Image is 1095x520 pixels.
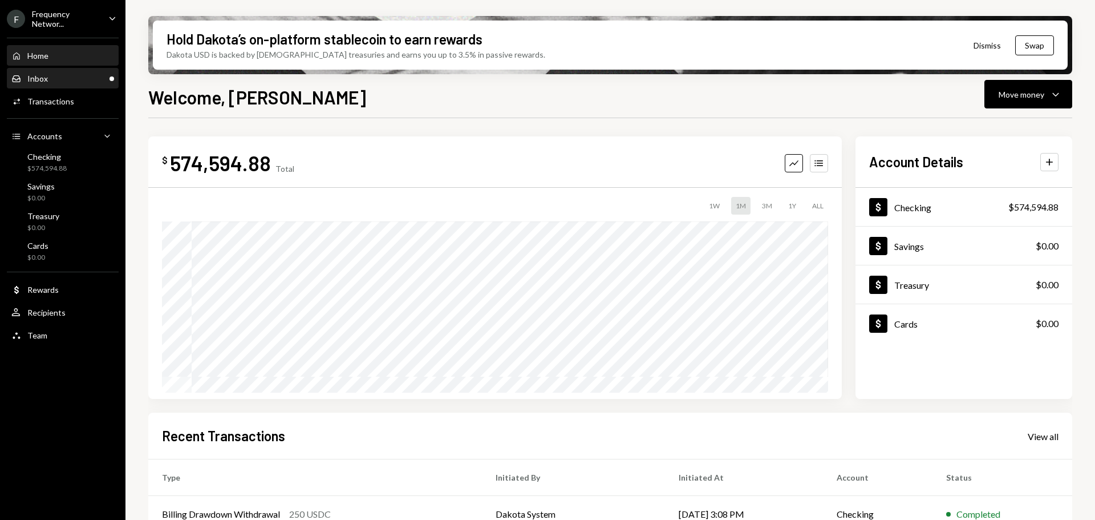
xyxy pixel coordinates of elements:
button: Swap [1015,35,1054,55]
a: Cards$0.00 [855,304,1072,342]
a: Treasury$0.00 [855,265,1072,304]
a: Accounts [7,126,119,146]
th: Initiated By [482,459,665,496]
div: Checking [894,202,931,213]
th: Status [932,459,1072,496]
div: 1Y [784,197,801,215]
h2: Recent Transactions [162,426,285,445]
div: Checking [27,152,67,162]
div: 1W [704,197,724,215]
div: $574,594.88 [1008,200,1058,214]
div: 3M [757,197,777,215]
th: Type [148,459,482,496]
a: Checking$574,594.88 [855,188,1072,226]
a: Transactions [7,91,119,111]
div: Frequency Networ... [32,9,99,29]
a: View all [1028,430,1058,442]
div: ALL [808,197,828,215]
div: Home [27,51,48,61]
div: Accounts [27,131,62,141]
div: $0.00 [27,194,55,203]
div: Team [27,330,47,340]
div: $0.00 [27,223,59,233]
div: $0.00 [1036,317,1058,330]
div: $0.00 [1036,239,1058,253]
div: $ [162,155,168,166]
a: Treasury$0.00 [7,208,119,235]
div: Dakota USD is backed by [DEMOGRAPHIC_DATA] treasuries and earns you up to 3.5% in passive rewards. [167,49,545,61]
div: Rewards [27,285,59,295]
a: Rewards [7,279,119,300]
div: 574,594.88 [170,150,271,176]
div: Treasury [894,280,929,291]
a: Checking$574,594.88 [7,148,119,176]
a: Team [7,325,119,345]
div: $0.00 [27,253,48,263]
div: Hold Dakota’s on-platform stablecoin to earn rewards [167,30,482,49]
div: Total [275,164,294,174]
div: View all [1028,431,1058,442]
button: Move money [984,80,1072,108]
div: F [7,10,25,28]
div: Savings [894,241,924,252]
a: Inbox [7,68,119,88]
a: Cards$0.00 [7,237,119,265]
div: $0.00 [1036,278,1058,292]
a: Savings$0.00 [7,178,119,205]
h2: Account Details [869,152,963,171]
th: Initiated At [665,459,823,496]
div: 1M [731,197,751,215]
div: $574,594.88 [27,164,67,174]
th: Account [823,459,932,496]
a: Home [7,45,119,66]
button: Dismiss [959,32,1015,59]
a: Recipients [7,302,119,323]
h1: Welcome, [PERSON_NAME] [148,86,366,108]
div: Transactions [27,96,74,106]
div: Treasury [27,211,59,221]
div: Cards [894,319,918,329]
a: Savings$0.00 [855,227,1072,265]
div: Recipients [27,308,66,317]
div: Inbox [27,74,48,83]
div: Move money [999,88,1044,100]
div: Cards [27,241,48,251]
div: Savings [27,182,55,191]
